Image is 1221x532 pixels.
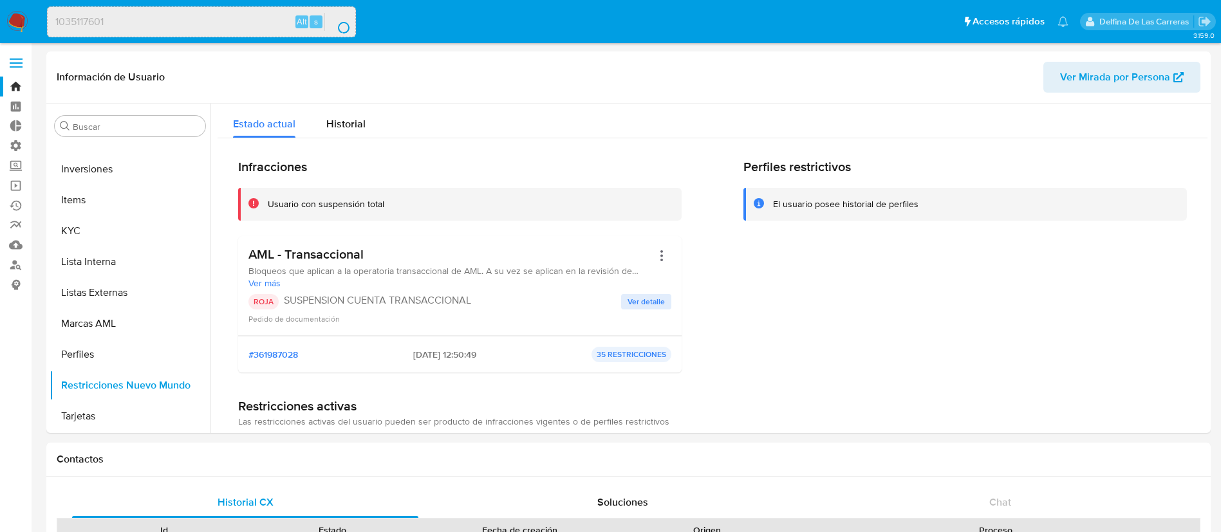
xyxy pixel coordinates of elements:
button: Ver Mirada por Persona [1043,62,1200,93]
button: Perfiles [50,339,210,370]
button: Listas Externas [50,277,210,308]
button: Lista Interna [50,246,210,277]
h1: Contactos [57,453,1200,466]
a: Notificaciones [1058,16,1068,27]
button: Restricciones Nuevo Mundo [50,370,210,401]
span: s [314,15,318,28]
span: Historial CX [218,495,274,509]
span: Ver Mirada por Persona [1060,62,1170,93]
span: Alt [297,15,307,28]
button: Tarjetas [50,401,210,432]
input: Buscar usuario o caso... [48,14,355,30]
button: Buscar [60,121,70,131]
a: Salir [1198,15,1211,28]
h1: Información de Usuario [57,71,165,84]
span: Soluciones [597,495,648,509]
p: delfina.delascarreras@mercadolibre.com [1099,15,1193,28]
span: Accesos rápidos [973,15,1045,28]
button: Inversiones [50,154,210,185]
input: Buscar [73,121,200,133]
button: Items [50,185,210,216]
button: search-icon [324,13,351,31]
span: Chat [989,495,1011,509]
button: KYC [50,216,210,246]
button: Marcas AML [50,308,210,339]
